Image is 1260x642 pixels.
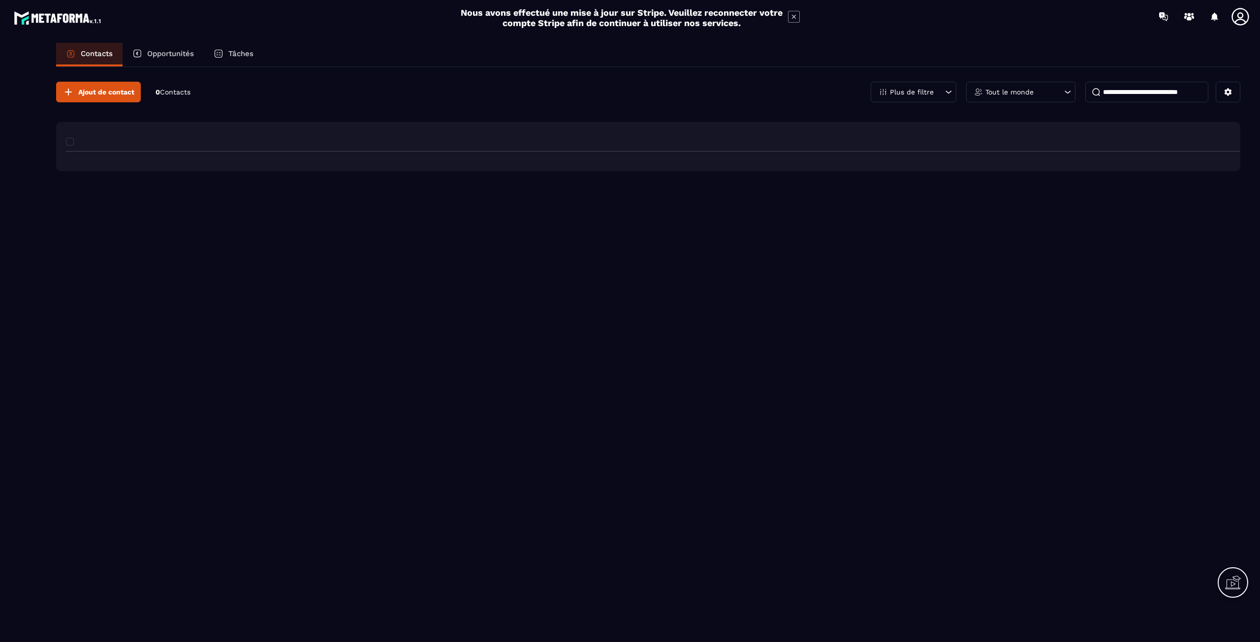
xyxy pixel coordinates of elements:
a: Tâches [204,43,263,66]
p: Tout le monde [985,89,1034,95]
p: 0 [156,88,190,97]
span: Contacts [160,88,190,96]
img: logo [14,9,102,27]
a: Opportunités [123,43,204,66]
p: Contacts [81,49,113,58]
button: Ajout de contact [56,82,141,102]
span: Ajout de contact [78,87,134,97]
p: Plus de filtre [890,89,934,95]
h2: Nous avons effectué une mise à jour sur Stripe. Veuillez reconnecter votre compte Stripe afin de ... [460,7,783,28]
a: Contacts [56,43,123,66]
p: Tâches [228,49,253,58]
p: Opportunités [147,49,194,58]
